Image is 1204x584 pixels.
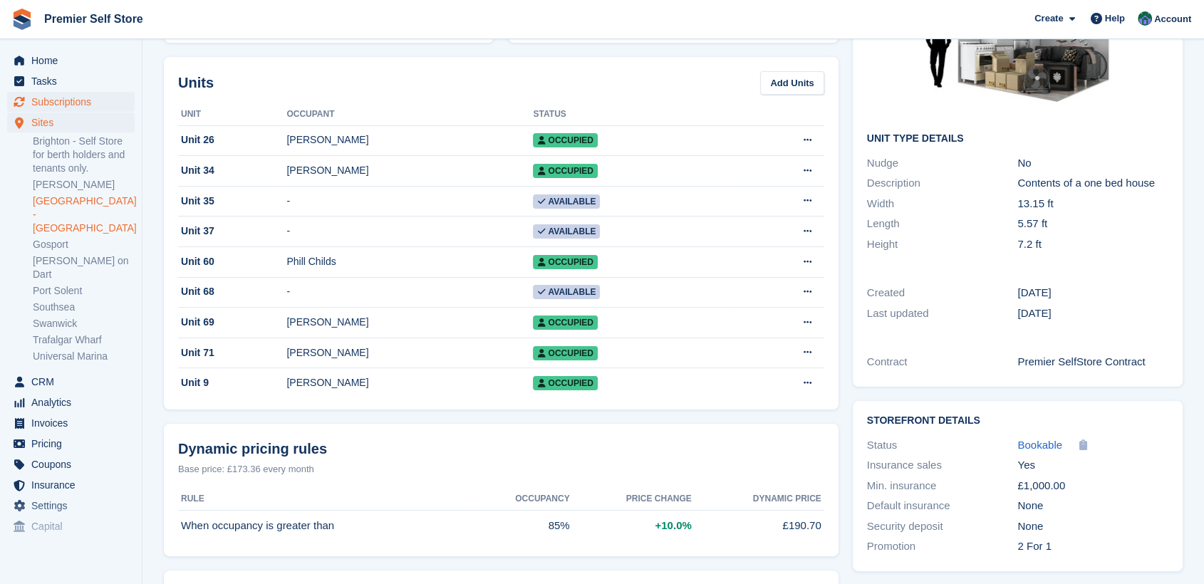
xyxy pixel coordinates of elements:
span: Occupied [533,255,597,269]
div: [PERSON_NAME] [286,315,533,330]
div: Unit 37 [178,224,286,239]
a: [PERSON_NAME] [33,178,135,192]
span: Available [533,285,600,299]
td: - [286,186,533,217]
div: Contents of a one bed house [1017,175,1168,192]
div: 2 For 1 [1017,538,1168,555]
div: Unit 35 [178,194,286,209]
span: Home [31,51,117,71]
div: [PERSON_NAME] [286,163,533,178]
img: Jo Granger [1138,11,1152,26]
a: [GEOGRAPHIC_DATA] - [GEOGRAPHIC_DATA] [33,194,135,235]
span: Occupied [533,164,597,178]
img: stora-icon-8386f47178a22dfd0bd8f6a31ec36ba5ce8667c1dd55bd0f319d3a0aa187defe.svg [11,9,33,30]
span: Create [1034,11,1063,26]
div: 13.15 ft [1017,196,1168,212]
a: menu [7,113,135,132]
a: Trafalgar Wharf [33,333,135,347]
h2: Storefront Details [867,415,1168,427]
div: Description [867,175,1018,192]
span: Available [533,224,600,239]
div: 5.57 ft [1017,216,1168,232]
div: Promotion [867,538,1018,555]
div: Created [867,285,1018,301]
span: Bookable [1017,439,1062,451]
div: Unit 34 [178,163,286,178]
td: - [286,277,533,308]
div: 7.2 ft [1017,236,1168,253]
div: Premier SelfStore Contract [1017,354,1168,370]
div: Unit 69 [178,315,286,330]
div: [PERSON_NAME] [286,132,533,147]
span: Capital [31,516,117,536]
div: Length [867,216,1018,232]
a: menu [7,516,135,536]
div: Height [867,236,1018,253]
th: Rule [178,488,468,511]
span: Pricing [31,434,117,454]
div: Dynamic pricing rules [178,438,824,459]
span: Account [1154,12,1191,26]
div: Yes [1017,457,1168,474]
div: Min. insurance [867,478,1018,494]
a: menu [7,454,135,474]
td: - [286,217,533,247]
div: [PERSON_NAME] [286,375,533,390]
span: Invoices [31,413,117,433]
span: Occupied [533,133,597,147]
a: menu [7,372,135,392]
div: Security deposit [867,518,1018,535]
a: Add Units [760,71,824,95]
th: Unit [178,103,286,126]
div: [DATE] [1017,285,1168,301]
div: None [1017,518,1168,535]
div: Default insurance [867,498,1018,514]
span: Storefront [13,548,142,563]
div: Unit 26 [178,132,286,147]
a: menu [7,475,135,495]
div: £1,000.00 [1017,478,1168,494]
span: £190.70 [782,518,821,534]
span: Occupied [533,316,597,330]
div: Phill Childs [286,254,533,269]
h2: Units [178,72,214,93]
a: Southsea [33,301,135,314]
span: Sites [31,113,117,132]
span: Insurance [31,475,117,495]
div: Unit 68 [178,284,286,299]
a: Brighton - Self Store for berth holders and tenants only. [33,135,135,175]
a: menu [7,434,135,454]
a: Premier Self Store [38,7,149,31]
div: [DATE] [1017,306,1168,322]
div: Width [867,196,1018,212]
a: Bookable [1017,437,1062,454]
div: Unit 71 [178,345,286,360]
div: None [1017,498,1168,514]
a: menu [7,413,135,433]
div: Insurance sales [867,457,1018,474]
div: Base price: £173.36 every month [178,462,824,476]
div: Unit 60 [178,254,286,269]
span: Price change [626,492,692,505]
div: Nudge [867,155,1018,172]
a: menu [7,51,135,71]
h2: Unit Type details [867,133,1168,145]
a: [PERSON_NAME] on Dart [33,254,135,281]
div: Last updated [867,306,1018,322]
div: [PERSON_NAME] [286,345,533,360]
div: Unit 9 [178,375,286,390]
span: Subscriptions [31,92,117,112]
span: Help [1105,11,1125,26]
span: Occupancy [515,492,569,505]
div: No [1017,155,1168,172]
span: Settings [31,496,117,516]
div: Contract [867,354,1018,370]
a: menu [7,496,135,516]
span: +10.0% [655,518,691,534]
a: menu [7,71,135,91]
div: Status [867,437,1018,454]
span: CRM [31,372,117,392]
a: Swanwick [33,317,135,330]
span: Analytics [31,392,117,412]
a: Universal Marina [33,350,135,363]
